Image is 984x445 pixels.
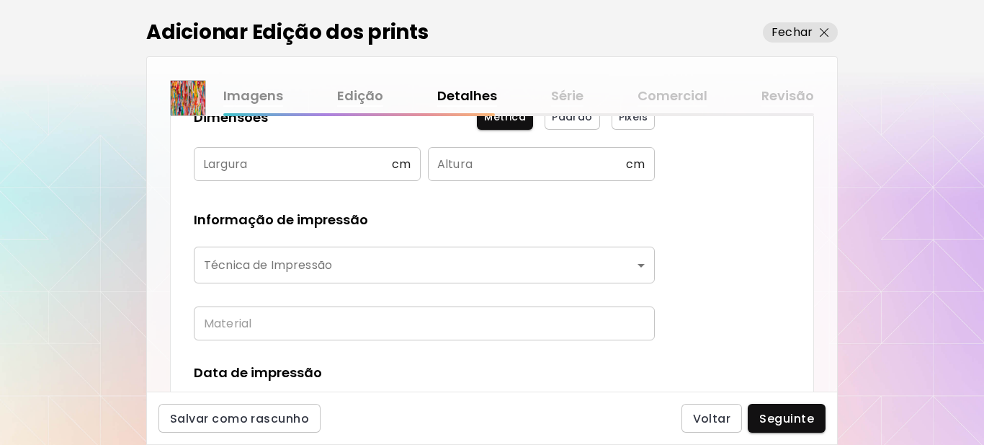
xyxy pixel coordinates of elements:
[194,211,368,229] h5: Informação de impressão
[484,110,526,125] span: Métrica
[693,411,731,426] span: Voltar
[171,81,205,115] img: thumbnail
[681,404,743,433] button: Voltar
[337,86,383,107] a: Edição
[194,247,655,283] div: ​
[612,104,655,130] button: Pixéis
[759,411,814,426] span: Seguinte
[392,157,411,171] span: cm
[619,110,648,125] span: Pixéis
[170,411,309,426] span: Salvar como rascunho
[194,108,268,130] h5: Dimensões
[552,110,592,125] span: Padrão
[545,104,599,130] button: Padrão
[626,157,645,171] span: cm
[748,404,826,433] button: Seguinte
[223,86,283,107] a: Imagens
[477,104,533,130] button: Métrica
[158,404,321,433] button: Salvar como rascunho
[194,364,322,382] h5: Data de impressão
